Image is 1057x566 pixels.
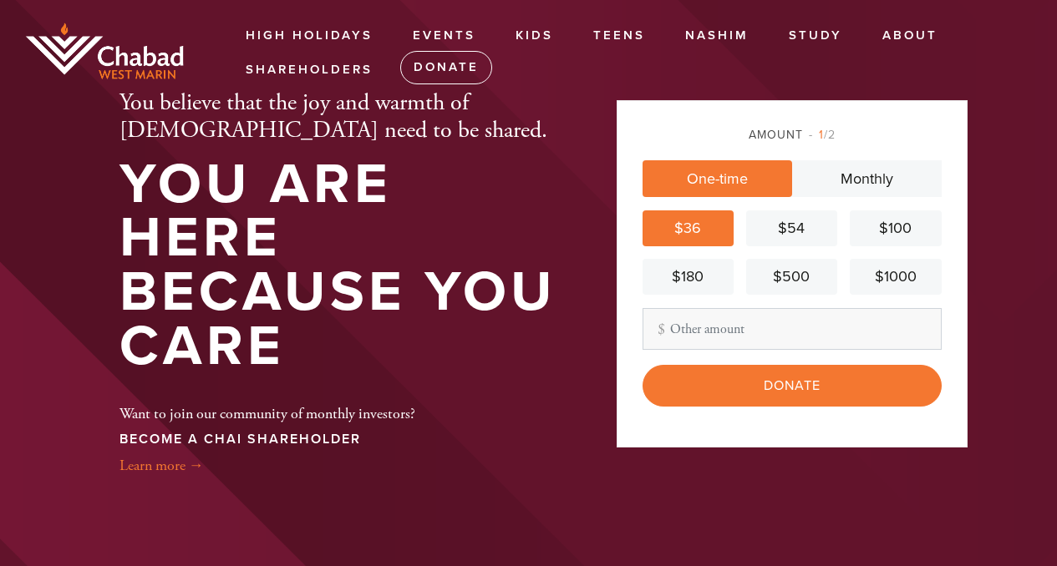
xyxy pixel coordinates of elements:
[119,380,415,477] div: Want to join our community of monthly investors?
[850,259,941,295] a: $1000
[643,365,942,407] input: Donate
[643,308,942,350] input: Other amount
[643,126,942,144] div: Amount
[673,20,761,52] a: Nashim
[119,432,415,447] h3: BECOME A CHAI SHAREHOLDER
[819,128,824,142] span: 1
[643,210,734,246] a: $36
[753,265,831,288] div: $500
[792,160,942,197] a: Monthly
[856,217,934,240] div: $100
[753,217,831,240] div: $54
[850,210,941,246] a: $100
[233,54,385,86] a: Shareholders
[400,20,488,52] a: Events
[870,20,950,52] a: About
[400,51,492,84] a: Donate
[649,265,727,288] div: $180
[503,20,566,52] a: Kids
[581,20,658,52] a: Teens
[643,259,734,295] a: $180
[746,259,837,295] a: $500
[119,89,562,145] h2: You believe that the joy and warmth of [DEMOGRAPHIC_DATA] need to be shared.
[25,23,184,79] img: chabad-west-marin-logo.png
[119,456,204,475] a: Learn more →
[746,210,837,246] a: $54
[856,265,934,288] div: $1000
[809,128,836,142] span: /2
[649,217,727,240] div: $36
[776,20,855,52] a: Study
[119,158,562,373] h1: You are here because you care
[233,20,385,52] a: High Holidays
[643,160,792,197] a: One-time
